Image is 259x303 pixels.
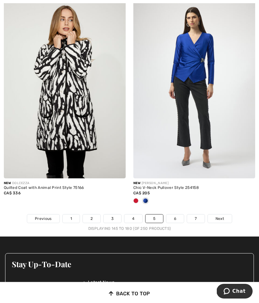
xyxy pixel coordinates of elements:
[12,260,247,268] h3: Stay Up-To-Date
[124,214,142,223] a: 4
[166,214,184,223] a: 6
[27,214,59,223] a: Previous
[133,191,150,195] span: CA$ 205
[4,181,126,186] div: DOLCEZZA
[104,214,121,223] a: 3
[187,214,204,223] a: 7
[133,181,255,186] div: [PERSON_NAME]
[4,186,126,190] div: Quilted Coat with Animal Print Style 75166
[4,181,11,185] span: New
[133,181,140,185] span: New
[141,196,150,206] div: Royal Sapphire 163
[145,214,163,223] a: 5
[88,279,114,286] span: Latest News
[216,216,224,221] span: Next
[83,214,100,223] a: 2
[217,284,253,300] iframe: Opens a widget where you can chat to one of our agents
[4,191,21,195] span: CA$ 336
[208,214,232,223] a: Next
[63,214,80,223] a: 1
[133,186,255,190] div: Chic V-Neck Pullover Style 254158
[35,216,51,221] span: Previous
[131,196,141,206] div: Cabernet/black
